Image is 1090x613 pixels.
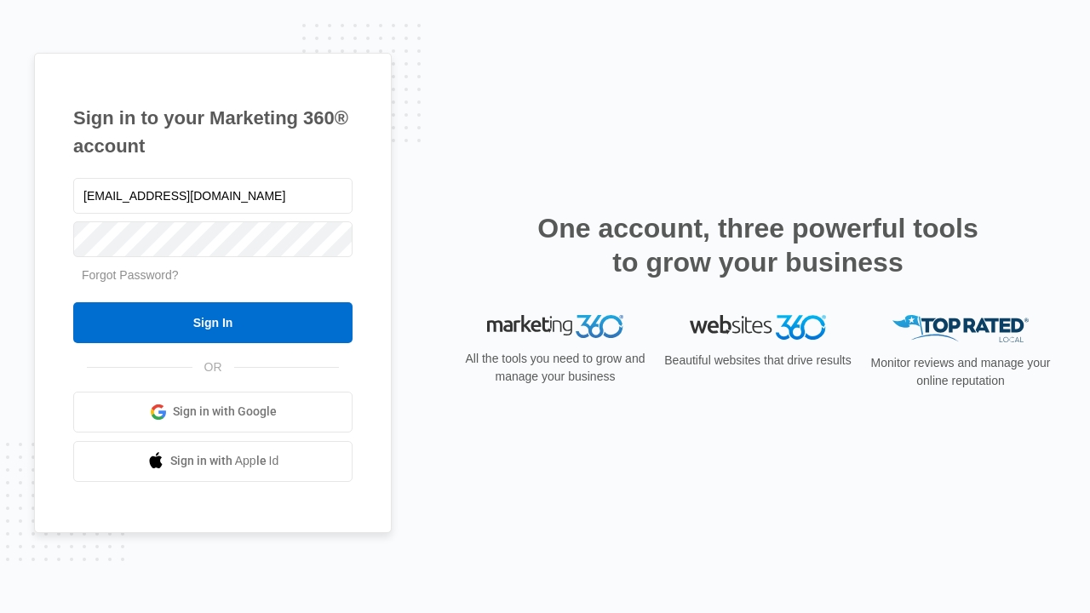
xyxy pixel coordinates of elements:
[487,315,623,339] img: Marketing 360
[192,358,234,376] span: OR
[532,211,984,279] h2: One account, three powerful tools to grow your business
[73,302,353,343] input: Sign In
[73,392,353,433] a: Sign in with Google
[73,441,353,482] a: Sign in with Apple Id
[170,452,279,470] span: Sign in with Apple Id
[73,104,353,160] h1: Sign in to your Marketing 360® account
[690,315,826,340] img: Websites 360
[892,315,1029,343] img: Top Rated Local
[865,354,1056,390] p: Monitor reviews and manage your online reputation
[173,403,277,421] span: Sign in with Google
[73,178,353,214] input: Email
[82,268,179,282] a: Forgot Password?
[663,352,853,370] p: Beautiful websites that drive results
[460,350,651,386] p: All the tools you need to grow and manage your business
